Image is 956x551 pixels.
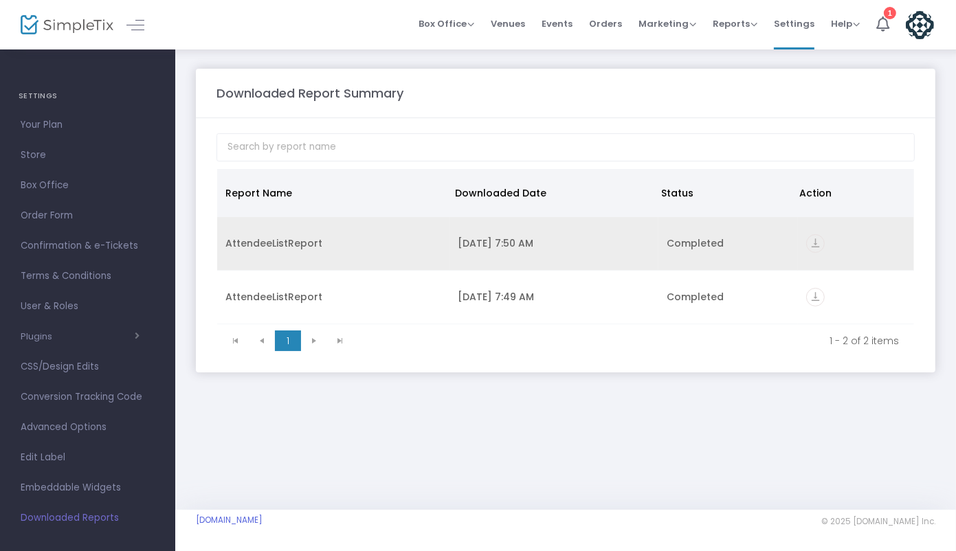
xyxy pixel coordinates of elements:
h4: SETTINGS [19,82,157,110]
th: Report Name [217,169,447,217]
span: Store [21,146,155,164]
div: 9/23/2025 7:49 AM [458,290,650,304]
span: Your Plan [21,116,155,134]
i: vertical_align_bottom [806,288,825,306]
kendo-pager-info: 1 - 2 of 2 items [363,334,899,348]
div: https://go.SimpleTix.com/oib34 [806,288,906,306]
div: Data table [217,169,914,324]
span: Orders [589,6,622,41]
span: Terms & Conditions [21,267,155,285]
span: Embeddable Widgets [21,479,155,497]
span: Downloaded Reports [21,509,155,527]
span: © 2025 [DOMAIN_NAME] Inc. [821,516,935,527]
m-panel-title: Downloaded Report Summary [216,84,403,102]
span: Conversion Tracking Code [21,388,155,406]
th: Downloaded Date [447,169,654,217]
span: User & Roles [21,297,155,315]
span: Edit Label [21,449,155,466]
span: Confirmation & e-Tickets [21,237,155,255]
a: [DOMAIN_NAME] [196,515,263,526]
span: Box Office [419,17,474,30]
a: vertical_align_bottom [806,238,825,252]
div: Completed [667,290,790,304]
span: Settings [774,6,814,41]
div: AttendeeListReport [225,290,441,304]
input: Search by report name [216,133,915,161]
div: 9/23/2025 7:50 AM [458,236,650,250]
div: https://go.SimpleTix.com/doab9 [806,234,906,253]
span: Advanced Options [21,418,155,436]
span: Reports [713,17,757,30]
th: Status [654,169,791,217]
span: Page 1 [275,330,301,351]
div: AttendeeListReport [225,236,441,250]
span: CSS/Design Edits [21,358,155,376]
span: Events [542,6,573,41]
i: vertical_align_bottom [806,234,825,253]
div: Completed [667,236,790,250]
span: Order Form [21,207,155,225]
th: Action [791,169,906,217]
div: 1 [884,7,896,19]
span: Marketing [638,17,696,30]
a: vertical_align_bottom [806,292,825,306]
span: Box Office [21,177,155,194]
span: Help [831,17,860,30]
span: Venues [491,6,525,41]
button: Plugins [21,331,140,342]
